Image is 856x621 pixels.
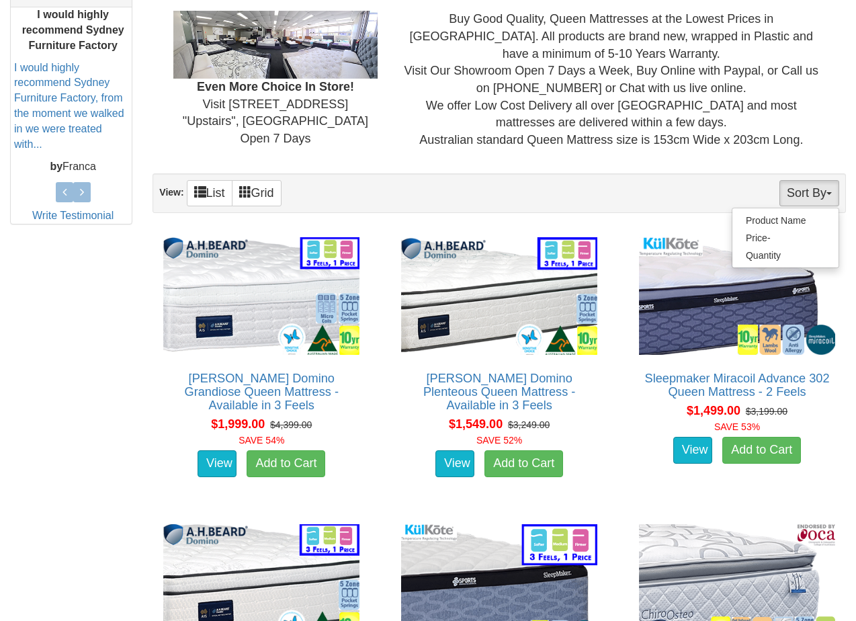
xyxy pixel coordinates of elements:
[435,450,474,477] a: View
[159,187,183,198] strong: View:
[14,61,124,149] a: I would highly recommend Sydney Furniture Factory, from the moment we walked in we were treated w...
[449,417,503,431] span: $1,549.00
[636,234,839,358] img: Sleepmaker Miracoil Advance 302 Queen Mattress - 2 Feels
[32,210,114,221] a: Write Testimonial
[673,437,712,464] a: View
[211,417,265,431] span: $1,999.00
[732,212,839,229] a: Product Name
[247,450,325,477] a: Add to Cart
[714,421,760,432] font: SAVE 53%
[476,435,522,446] font: SAVE 52%
[22,9,124,51] b: I would highly recommend Sydney Furniture Factory
[484,450,563,477] a: Add to Cart
[732,229,839,247] a: Price-
[645,372,830,399] a: Sleepmaker Miracoil Advance 302 Queen Mattress - 2 Feels
[50,160,62,171] b: by
[508,419,550,430] del: $3,249.00
[779,180,839,206] button: Sort By
[388,11,835,149] div: Buy Good Quality, Queen Mattresses at the Lowest Prices in [GEOGRAPHIC_DATA]. All products are br...
[185,372,339,412] a: [PERSON_NAME] Domino Grandiose Queen Mattress - Available in 3 Feels
[722,437,801,464] a: Add to Cart
[173,11,377,79] img: Showroom
[687,404,740,417] span: $1,499.00
[198,450,237,477] a: View
[187,180,232,206] a: List
[239,435,284,446] font: SAVE 54%
[270,419,312,430] del: $4,399.00
[160,234,363,358] img: A.H Beard Domino Grandiose Queen Mattress - Available in 3 Feels
[163,11,387,148] div: Visit [STREET_ADDRESS] "Upstairs", [GEOGRAPHIC_DATA] Open 7 Days
[232,180,282,206] a: Grid
[197,80,354,93] b: Even More Choice In Store!
[14,159,132,174] p: Franca
[732,247,839,264] a: Quantity
[746,406,787,417] del: $3,199.00
[398,234,601,358] img: A.H Beard Domino Plenteous Queen Mattress - Available in 3 Feels
[423,372,575,412] a: [PERSON_NAME] Domino Plenteous Queen Mattress - Available in 3 Feels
